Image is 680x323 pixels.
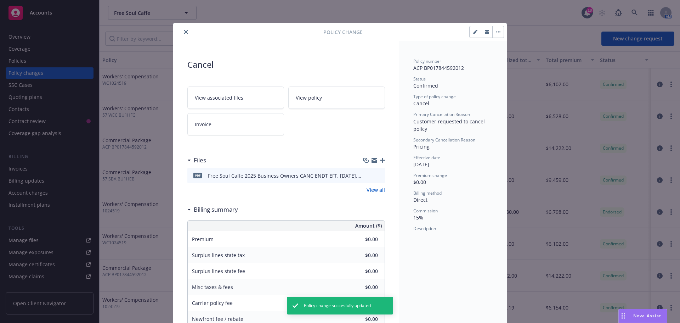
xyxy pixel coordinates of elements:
span: Billing method [413,190,442,196]
span: Commission [413,208,438,214]
span: Type of policy change [413,94,456,100]
div: Free Soul Caffe 2025 Business Owners CANC ENDT EFF. [DATE].pdf [208,172,362,179]
input: 0.00 [336,250,382,260]
button: Nova Assist [618,309,667,323]
span: Effective date [413,155,440,161]
span: $0.00 [413,179,426,185]
a: Invoice [187,113,284,135]
span: Confirmed [413,82,438,89]
button: close [182,28,190,36]
span: Surplus lines state tax [192,252,245,258]
input: 0.00 [336,282,382,292]
h3: Files [194,156,206,165]
span: Primary Cancellation Reason [413,111,470,117]
span: Nova Assist [633,313,661,319]
input: 0.00 [336,234,382,244]
span: Premium change [413,172,447,178]
a: View associated files [187,87,284,109]
span: pdf [193,173,202,178]
span: Amount ($) [355,222,382,229]
a: View all [367,186,385,194]
span: Direct [413,196,427,203]
span: [DATE] [413,161,429,168]
span: Cancel [187,58,385,71]
span: View policy [296,94,322,101]
span: Policy Change [323,28,363,36]
span: Description [413,225,436,232]
a: View policy [288,87,385,109]
span: View associated files [195,94,243,101]
span: Cancel [413,100,429,107]
span: Surplus lines state fee [192,268,245,274]
div: Drag to move [619,309,628,323]
button: preview file [376,172,382,179]
span: ACP BP017844592012 [413,65,464,71]
div: Billing summary [187,205,238,214]
span: Secondary Cancellation Reason [413,137,475,143]
span: Status [413,76,426,82]
input: 0.00 [336,266,382,276]
span: Policy number [413,58,441,64]
span: Newfront fee / rebate [192,316,243,322]
span: Misc taxes & fees [192,284,233,290]
span: Policy change succesfully updated [304,302,371,309]
span: Pricing [413,143,430,150]
span: 15% [413,214,423,221]
div: Files [187,156,206,165]
span: Carrier policy fee [192,300,233,306]
h3: Billing summary [194,205,238,214]
button: download file [364,172,370,179]
span: Invoice [195,121,211,128]
span: Premium [192,236,214,243]
span: Customer requested to cancel policy [413,118,486,132]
